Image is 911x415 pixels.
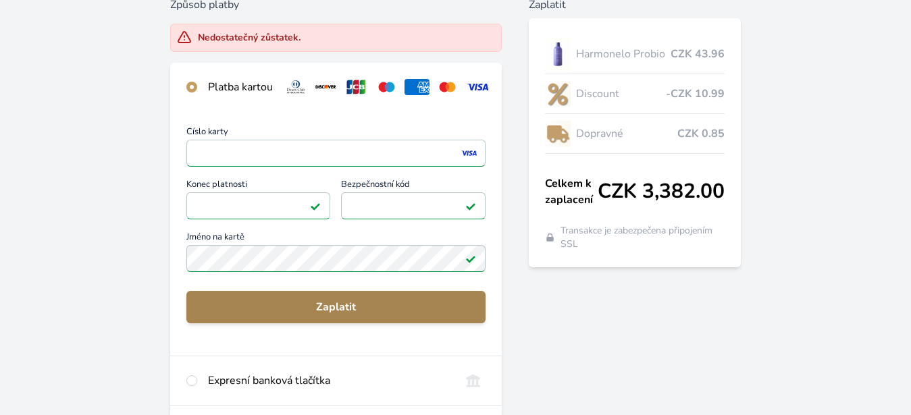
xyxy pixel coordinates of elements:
span: Jméno na kartě [186,233,486,245]
span: -CZK 10.99 [666,86,725,102]
span: CZK 43.96 [671,46,725,62]
img: maestro.svg [374,79,399,95]
div: Expresní banková tlačítka [208,372,450,389]
span: Zaplatit [197,299,475,315]
img: Platné pole [310,200,321,211]
img: CLEAN_PROBIO_se_stinem_x-lo.jpg [545,37,571,71]
span: Discount [576,86,667,102]
input: Jméno na kartěPlatné pole [186,245,486,272]
button: Zaplatit [186,291,486,323]
span: CZK 3,382.00 [598,179,725,204]
span: Dopravné [576,126,678,142]
span: Transakce je zabezpečena připojením SSL [561,224,725,251]
img: jcb.svg [344,79,369,95]
iframe: Iframe pro bezpečnostní kód [347,196,479,215]
img: mc.svg [435,79,460,95]
span: Harmonelo Probio [576,46,671,62]
img: discover.svg [313,79,338,95]
iframe: Iframe pro číslo karty [192,144,480,163]
img: visa.svg [465,79,490,95]
div: Platba kartou [208,79,273,95]
span: CZK 0.85 [677,126,725,142]
span: Bezpečnostní kód [341,180,486,192]
div: Nedostatečný zůstatek. [198,31,301,45]
img: onlineBanking_CZ.svg [461,372,486,389]
img: Platné pole [465,200,476,211]
img: visa [460,147,478,159]
iframe: Iframe pro datum vypršení platnosti [192,196,325,215]
img: amex.svg [405,79,430,95]
img: Platné pole [465,253,476,264]
span: Celkem k zaplacení [545,175,598,208]
img: discount-lo.png [545,77,571,111]
span: Číslo karty [186,128,486,140]
img: diners.svg [284,79,309,95]
span: Konec platnosti [186,180,331,192]
img: delivery-lo.png [545,117,571,150]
